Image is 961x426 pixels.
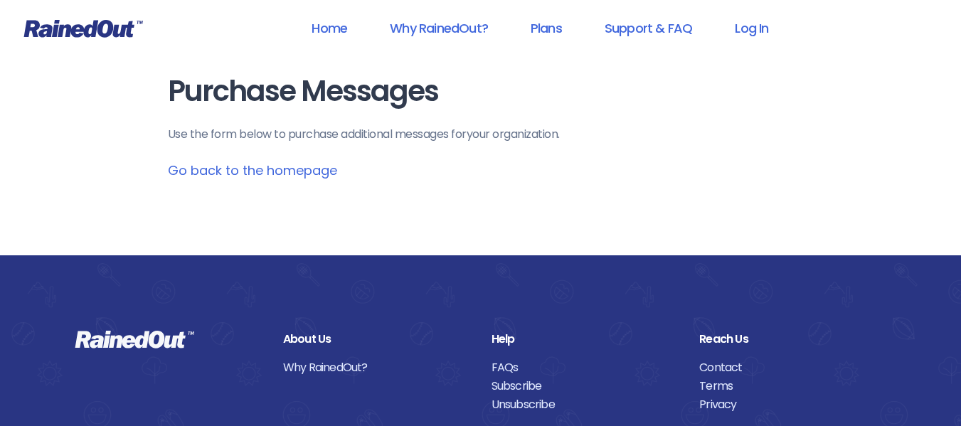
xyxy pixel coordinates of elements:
a: Support & FAQ [586,12,711,44]
div: Help [492,330,679,348]
h1: Purchase Messages [168,75,794,107]
a: Unsubscribe [492,395,679,414]
a: Privacy [699,395,886,414]
a: Why RainedOut? [283,358,470,377]
a: Plans [512,12,580,44]
a: Why RainedOut? [371,12,506,44]
a: Contact [699,358,886,377]
a: FAQs [492,358,679,377]
a: Subscribe [492,377,679,395]
p: Use the form below to purchase additional messages for your organization . [168,126,794,143]
div: Reach Us [699,330,886,348]
a: Terms [699,377,886,395]
a: Log In [716,12,787,44]
div: About Us [283,330,470,348]
a: Go back to the homepage [168,161,337,179]
a: Home [293,12,366,44]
